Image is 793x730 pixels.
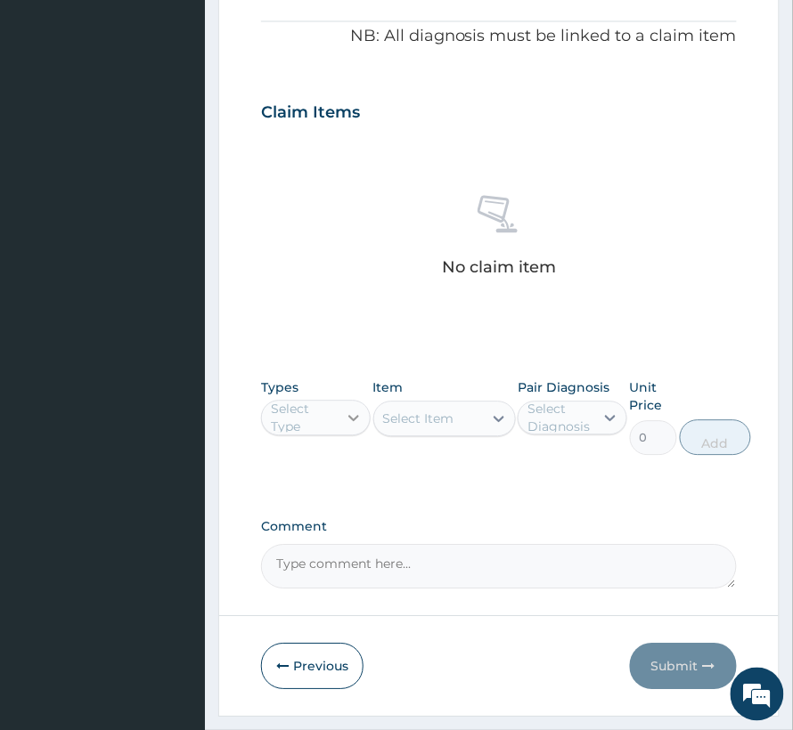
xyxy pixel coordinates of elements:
[527,401,593,436] div: Select Diagnosis
[261,381,298,396] label: Types
[103,224,246,404] span: We're online!
[261,520,737,535] label: Comment
[271,401,336,436] div: Select Type
[261,644,364,690] button: Previous
[680,420,751,456] button: Add
[292,9,335,52] div: Minimize live chat window
[442,259,556,277] p: No claim item
[630,644,737,690] button: Submit
[261,26,737,49] p: NB: All diagnosis must be linked to a claim item
[373,379,404,397] label: Item
[518,379,609,397] label: Pair Diagnosis
[9,486,339,548] textarea: Type your message and hit 'Enter'
[261,104,360,124] h3: Claim Items
[93,100,299,123] div: Chat with us now
[630,379,677,415] label: Unit Price
[33,89,72,134] img: d_794563401_company_1708531726252_794563401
